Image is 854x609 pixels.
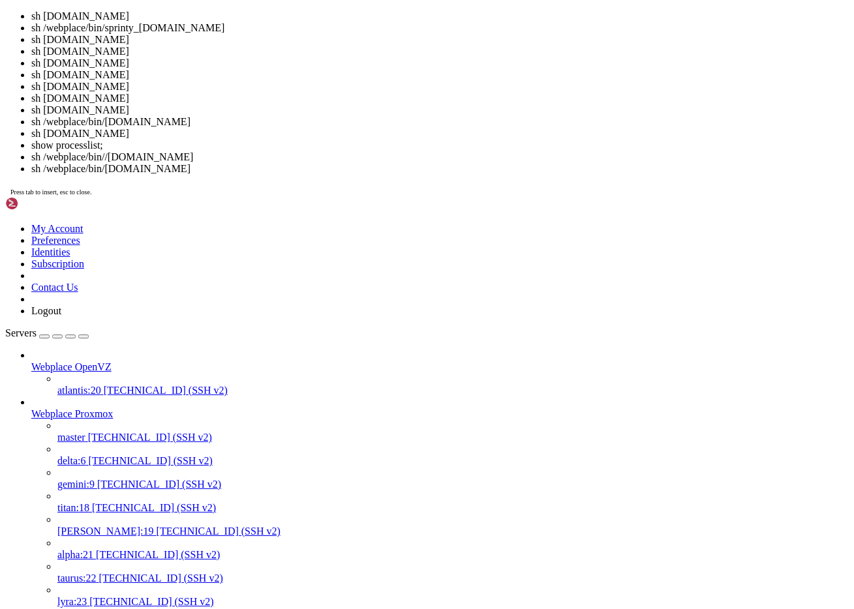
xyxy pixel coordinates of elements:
a: Subscription [31,258,84,269]
li: sh [DOMAIN_NAME] [31,57,849,69]
li: sh [DOMAIN_NAME] [31,69,849,81]
li: taurus:22 [TECHNICAL_ID] (SSH v2) [57,561,849,584]
a: My Account [31,223,84,234]
span: delta:6 [57,455,86,466]
span: gemini:9 [57,479,95,490]
span: lyra:23 [57,596,87,607]
a: Preferences [31,235,80,246]
li: delta:6 [TECHNICAL_ID] (SSH v2) [57,443,849,467]
li: sh [DOMAIN_NAME] [31,34,849,46]
x-row: [DOMAIN_NAME] sprinty_backup_[DOMAIN_NAME] [DOMAIN_NAME] [5,211,684,222]
x-row: [DOMAIN_NAME] [DOMAIN_NAME] [DOMAIN_NAME] [5,136,684,147]
li: atlantis:20 [TECHNICAL_ID] (SSH v2) [57,373,849,396]
span: [PERSON_NAME]:19 [57,526,154,537]
span: Webplace OpenVZ [31,361,112,372]
x-row: [root@master ~]# cd /webplace/bin && dir [5,81,684,92]
x-row: [DOMAIN_NAME] sprinty_[DOMAIN_NAME] [DOMAIN_NAME][PERSON_NAME] [5,222,684,233]
li: sh [DOMAIN_NAME] [31,104,849,116]
x-row: [DOMAIN_NAME] [DOMAIN_NAME] [DOMAIN_NAME] [5,200,684,211]
li: show processlist; [31,140,849,151]
x-row: [DOMAIN_NAME] sprinty-express.old.15092025 [DOMAIN_NAME] [5,244,684,255]
li: titan:18 [TECHNICAL_ID] (SSH v2) [57,490,849,514]
li: sh [DOMAIN_NAME] [31,81,849,93]
x-row: [DOMAIN_NAME] [DOMAIN_NAME] [DOMAIN_NAME] [5,92,684,103]
li: sh [DOMAIN_NAME] [31,10,849,22]
li: master [TECHNICAL_ID] (SSH v2) [57,420,849,443]
span: [TECHNICAL_ID] (SSH v2) [88,432,212,443]
span: atlantis:20 [57,385,101,396]
span: [TECHNICAL_ID] (SSH v2) [97,479,221,490]
span: [TECHNICAL_ID] (SSH v2) [89,455,213,466]
x-row: [DOMAIN_NAME] [DOMAIN_NAME] sprinty_[DOMAIN_NAME] [5,168,684,179]
span: [TECHNICAL_ID] (SSH v2) [104,385,228,396]
x-row: [DOMAIN_NAME] [DOMAIN_NAME] [DOMAIN_NAME] [5,179,684,190]
a: atlantis:20 [TECHNICAL_ID] (SSH v2) [57,385,849,396]
li: gemini:9 [TECHNICAL_ID] (SSH v2) [57,467,849,490]
li: [PERSON_NAME]:19 [TECHNICAL_ID] (SSH v2) [57,514,849,537]
li: Webplace OpenVZ [31,349,849,396]
span: [TECHNICAL_ID] (SSH v2) [157,526,281,537]
a: Servers [5,327,89,338]
span: alpha:21 [57,549,93,560]
a: lyra:23 [TECHNICAL_ID] (SSH v2) [57,596,849,608]
a: taurus:22 [TECHNICAL_ID] (SSH v2) [57,572,849,584]
span: [TECHNICAL_ID] (SSH v2) [92,502,216,513]
li: sh [DOMAIN_NAME] [31,128,849,140]
x-row: Use the 'plesk' command to manage the server. Run 'plesk help' for more info. [5,59,684,70]
a: master [TECHNICAL_ID] (SSH v2) [57,432,849,443]
x-row: [DOMAIN_NAME] [DOMAIN_NAME] [DOMAIN_NAME] [5,125,684,136]
span: [TECHNICAL_ID] (SSH v2) [89,596,213,607]
x-row: [DOMAIN_NAME] [DOMAIN_NAME] [5,254,684,265]
a: titan:18 [TECHNICAL_ID] (SSH v2) [57,502,849,514]
a: delta:6 [TECHNICAL_ID] (SSH v2) [57,455,849,467]
span: Webplace Proxmox [31,408,113,419]
x-row: Last login: [DATE] from [TECHNICAL_ID] [5,5,684,16]
a: Webplace OpenVZ [31,361,849,373]
x-row: Run the 'plesk login' command and log in by browsing either of the links received in the output. [5,49,684,60]
li: lyra:23 [TECHNICAL_ID] (SSH v2) [57,584,849,608]
a: alpha:21 [TECHNICAL_ID] (SSH v2) [57,549,849,561]
span: Press tab to insert, esc to close. [10,188,91,196]
li: sh [DOMAIN_NAME] [31,93,849,104]
a: gemini:9 [TECHNICAL_ID] (SSH v2) [57,479,849,490]
x-row: [DOMAIN_NAME] [DOMAIN_NAME] [DOMAIN_NAME] [5,146,684,157]
span: [TECHNICAL_ID] (SSH v2) [96,549,220,560]
x-row: [DOMAIN_NAME] [DOMAIN_NAME] [DOMAIN_NAME] [5,157,684,168]
x-row: [DOMAIN_NAME] [DOMAIN_NAME] sprinty_[DOMAIN_NAME] [5,103,684,114]
span: titan:18 [57,502,89,513]
x-row: [DOMAIN_NAME] [DOMAIN_NAME] [DOMAIN_NAME] [5,233,684,244]
li: Webplace Proxmox [31,396,849,608]
a: Logout [31,305,61,316]
li: sh [DOMAIN_NAME] [31,46,849,57]
span: Servers [5,327,37,338]
a: Identities [31,246,70,258]
li: sh /webplace/bin//[DOMAIN_NAME] [31,151,849,163]
x-row: [DOMAIN_NAME] [DOMAIN_NAME] [DOMAIN_NAME] [5,190,684,201]
li: sh /webplace/bin/[DOMAIN_NAME] [31,116,849,128]
li: sh /webplace/bin/[DOMAIN_NAME] [31,163,849,175]
li: sh /webplace/bin/sprinty_[DOMAIN_NAME] [31,22,849,34]
span: [TECHNICAL_ID] (SSH v2) [99,572,223,584]
x-row: [root@master bin]# s [5,265,684,276]
span: taurus:22 [57,572,97,584]
div: (20, 24) [115,265,121,276]
li: alpha:21 [TECHNICAL_ID] (SSH v2) [57,537,849,561]
img: Shellngn [5,197,80,210]
a: Contact Us [31,282,78,293]
a: [PERSON_NAME]:19 [TECHNICAL_ID] (SSH v2) [57,526,849,537]
a: Webplace Proxmox [31,408,849,420]
x-row: This server is powered by Plesk. [5,27,684,38]
span: master [57,432,85,443]
x-row: [DOMAIN_NAME] [DOMAIN_NAME] [DOMAIN_NAME] [5,113,684,125]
